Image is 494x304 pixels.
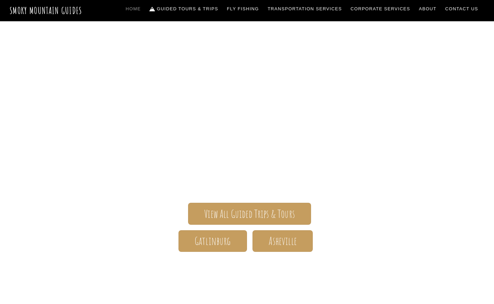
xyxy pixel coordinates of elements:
span: Gatlinburg [195,237,231,245]
a: Gatlinburg [178,230,247,252]
a: Asheville [252,230,313,252]
a: Corporate Services [348,2,413,16]
a: View All Guided Trips & Tours [188,203,311,224]
span: View All Guided Trips & Tours [204,210,295,218]
span: The ONLY one-stop, full Service Guide Company for the Gatlinburg and [GEOGRAPHIC_DATA] side of th... [48,130,446,183]
a: About [416,2,439,16]
a: Contact Us [443,2,481,16]
h1: Your adventure starts here. [48,263,446,279]
a: Guided Tours & Trips [147,2,221,16]
span: Asheville [269,237,296,245]
a: Fly Fishing [224,2,262,16]
span: Smoky Mountain Guides [48,95,446,130]
a: Transportation Services [265,2,344,16]
a: Home [123,2,144,16]
a: Smoky Mountain Guides [10,5,82,16]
